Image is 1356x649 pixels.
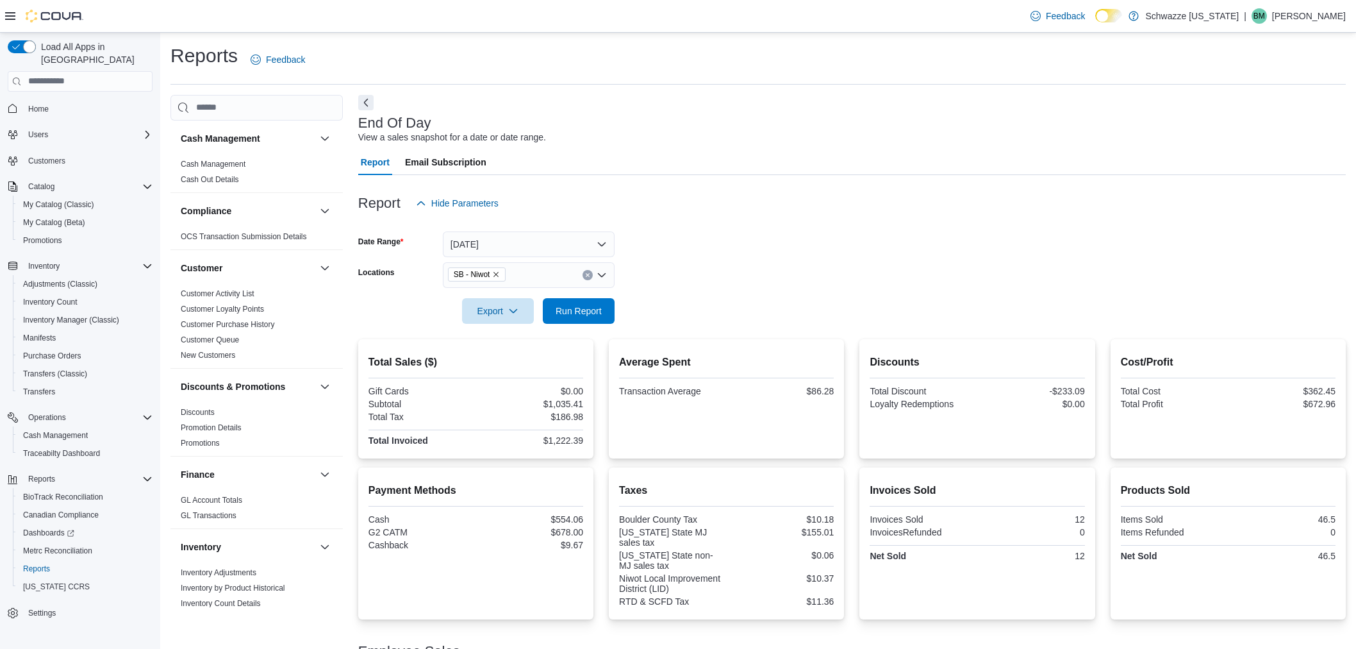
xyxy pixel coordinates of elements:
[181,407,215,417] span: Discounts
[462,298,534,324] button: Export
[619,573,724,594] div: Niwot Local Improvement District (LID)
[181,438,220,448] span: Promotions
[23,153,153,169] span: Customers
[181,159,245,169] span: Cash Management
[181,408,215,417] a: Discounts
[358,95,374,110] button: Next
[3,470,158,488] button: Reports
[870,551,906,561] strong: Net Sold
[478,412,583,422] div: $186.98
[1244,8,1246,24] p: |
[870,386,975,396] div: Total Discount
[181,584,285,593] a: Inventory by Product Historical
[478,514,583,525] div: $554.06
[23,297,78,307] span: Inventory Count
[23,315,119,325] span: Inventory Manager (Classic)
[18,428,93,443] a: Cash Management
[18,348,87,364] a: Purchase Orders
[181,304,264,314] span: Customer Loyalty Points
[170,43,238,69] h1: Reports
[18,525,79,541] a: Dashboards
[18,197,153,212] span: My Catalog (Classic)
[729,514,834,525] div: $10.18
[23,351,81,361] span: Purchase Orders
[980,527,1085,537] div: 0
[181,335,239,345] span: Customer Queue
[13,524,158,542] a: Dashboards
[18,384,60,400] a: Transfers
[13,329,158,347] button: Manifests
[18,312,124,328] a: Inventory Manager (Classic)
[181,175,239,184] a: Cash Out Details
[317,131,333,146] button: Cash Management
[181,262,222,274] h3: Customer
[28,412,66,423] span: Operations
[18,507,153,523] span: Canadian Compliance
[23,127,53,142] button: Users
[18,276,153,292] span: Adjustments (Classic)
[18,294,153,310] span: Inventory Count
[1121,483,1335,498] h2: Products Sold
[18,233,153,248] span: Promotions
[870,355,1084,370] h2: Discounts
[358,196,401,211] h3: Report
[181,496,242,505] a: GL Account Totals
[18,233,67,248] a: Promotions
[1095,9,1122,22] input: Dark Mode
[1230,399,1335,409] div: $672.96
[181,262,315,274] button: Customer
[181,423,242,432] a: Promotion Details
[18,366,92,382] a: Transfers (Classic)
[23,179,60,194] button: Catalog
[181,439,220,448] a: Promotions
[1025,3,1090,29] a: Feedback
[13,383,158,401] button: Transfers
[729,573,834,584] div: $10.37
[18,489,108,505] a: BioTrack Reconciliation
[23,387,55,397] span: Transfers
[23,528,74,538] span: Dashboards
[368,386,474,396] div: Gift Cards
[980,551,1085,561] div: 12
[317,203,333,219] button: Compliance
[181,335,239,344] a: Customer Queue
[368,412,474,422] div: Total Tax
[543,298,615,324] button: Run Report
[556,305,602,317] span: Run Report
[358,267,395,278] label: Locations
[18,215,153,230] span: My Catalog (Beta)
[18,330,153,346] span: Manifests
[13,293,158,311] button: Inventory Count
[3,126,158,144] button: Users
[23,605,61,621] a: Settings
[181,205,231,217] h3: Compliance
[13,347,158,365] button: Purchase Orders
[454,268,490,281] span: SB - Niwot
[23,564,50,574] span: Reports
[358,237,404,247] label: Date Range
[3,257,158,275] button: Inventory
[28,156,65,166] span: Customers
[1121,551,1157,561] strong: Net Sold
[729,550,834,560] div: $0.06
[23,258,65,274] button: Inventory
[470,298,526,324] span: Export
[181,232,307,241] a: OCS Transaction Submission Details
[23,199,94,210] span: My Catalog (Classic)
[18,446,105,461] a: Traceabilty Dashboard
[181,568,256,577] a: Inventory Adjustments
[18,489,153,505] span: BioTrack Reconciliation
[18,507,104,523] a: Canadian Compliance
[583,270,593,280] button: Clear input
[13,196,158,214] button: My Catalog (Classic)
[1121,355,1335,370] h2: Cost/Profit
[181,351,235,360] a: New Customers
[23,546,92,556] span: Metrc Reconciliation
[443,232,615,257] button: [DATE]
[181,541,221,553] h3: Inventory
[181,511,236,520] a: GL Transactions
[619,514,724,525] div: Boulder County Tax
[181,380,285,393] h3: Discounts & Promotions
[23,582,90,592] span: [US_STATE] CCRS
[13,578,158,596] button: [US_STATE] CCRS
